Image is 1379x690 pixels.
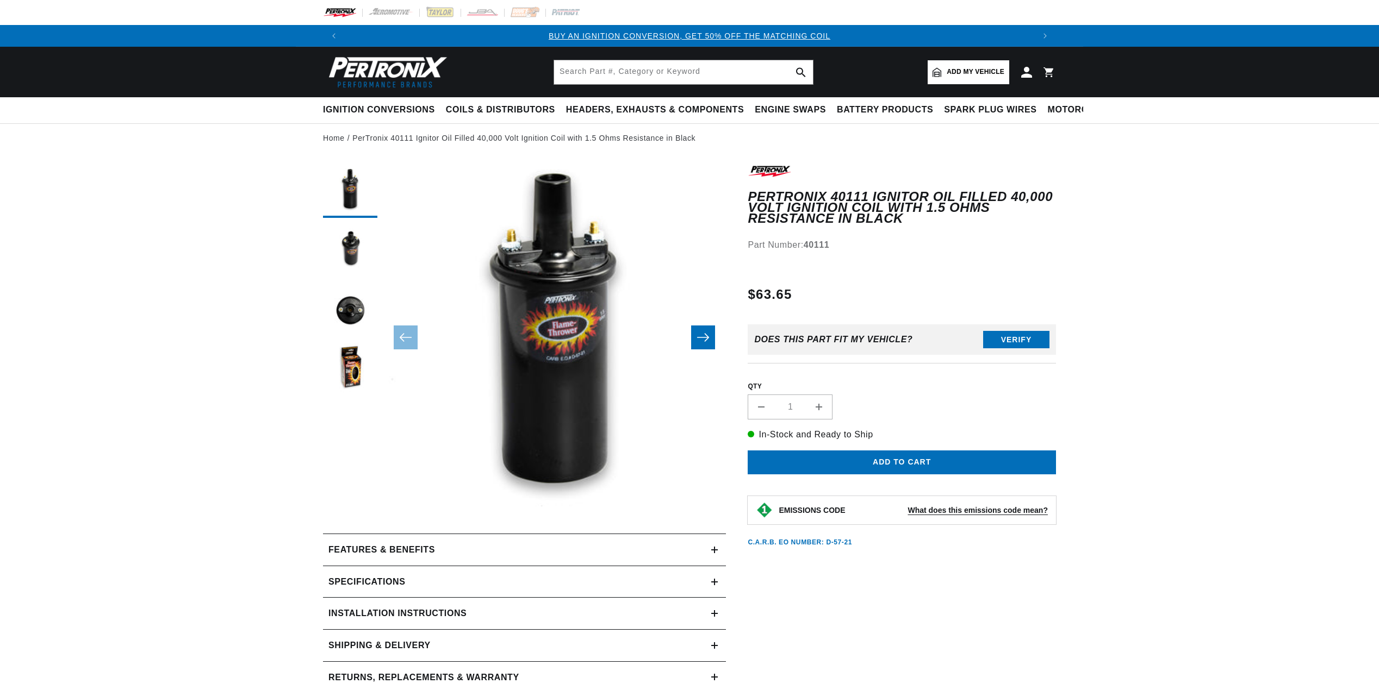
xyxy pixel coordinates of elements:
[756,501,773,519] img: Emissions code
[554,60,813,84] input: Search Part #, Category or Keyword
[837,104,933,116] span: Battery Products
[748,285,792,304] span: $63.65
[779,506,845,515] strong: EMISSIONS CODE
[748,450,1056,475] button: Add to cart
[323,630,726,661] summary: Shipping & Delivery
[831,97,939,123] summary: Battery Products
[748,428,1056,442] p: In-Stock and Ready to Ship
[566,104,744,116] span: Headers, Exhausts & Components
[789,60,813,84] button: search button
[748,382,1056,391] label: QTY
[323,164,377,218] button: Load image 1 in gallery view
[947,67,1004,77] span: Add my vehicle
[328,670,519,685] h2: Returns, Replacements & Warranty
[1048,104,1113,116] span: Motorcycle
[755,104,826,116] span: Engine Swaps
[561,97,749,123] summary: Headers, Exhausts & Components
[323,534,726,566] summary: Features & Benefits
[323,97,440,123] summary: Ignition Conversions
[328,543,435,557] h2: Features & Benefits
[323,598,726,629] summary: Installation instructions
[908,506,1048,515] strong: What does this emissions code mean?
[748,238,1056,252] div: Part Number:
[345,30,1034,42] div: Announcement
[328,575,405,589] h2: Specifications
[748,538,852,547] p: C.A.R.B. EO Number: D-57-21
[779,505,1048,515] button: EMISSIONS CODEWhat does this emissions code mean?
[345,30,1034,42] div: 1 of 3
[352,132,695,144] a: PerTronix 40111 Ignitor Oil Filled 40,000 Volt Ignition Coil with 1.5 Ohms Resistance in Black
[1034,25,1056,47] button: Translation missing: en.sections.announcements.next_announcement
[749,97,831,123] summary: Engine Swaps
[323,164,726,512] media-gallery: Gallery Viewer
[804,240,830,249] strong: 40111
[944,104,1036,116] span: Spark Plug Wires
[754,335,912,344] div: Does This part fit My vehicle?
[939,97,1042,123] summary: Spark Plug Wires
[549,32,830,40] a: BUY AN IGNITION CONVERSION, GET 50% OFF THE MATCHING COIL
[323,283,377,337] button: Load image 3 in gallery view
[323,343,377,397] button: Load image 4 in gallery view
[691,325,715,349] button: Slide right
[323,53,448,91] img: Pertronix
[296,25,1083,47] slideshow-component: Translation missing: en.sections.announcements.announcement_bar
[328,638,431,653] h2: Shipping & Delivery
[748,191,1056,224] h1: PerTronix 40111 Ignitor Oil Filled 40,000 Volt Ignition Coil with 1.5 Ohms Resistance in Black
[323,223,377,278] button: Load image 2 in gallery view
[928,60,1009,84] a: Add my vehicle
[394,325,418,349] button: Slide left
[323,104,435,116] span: Ignition Conversions
[323,25,345,47] button: Translation missing: en.sections.announcements.previous_announcement
[440,97,561,123] summary: Coils & Distributors
[323,132,1056,144] nav: breadcrumbs
[983,331,1049,348] button: Verify
[323,132,345,144] a: Home
[328,606,467,620] h2: Installation instructions
[446,104,555,116] span: Coils & Distributors
[1042,97,1118,123] summary: Motorcycle
[323,566,726,598] summary: Specifications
